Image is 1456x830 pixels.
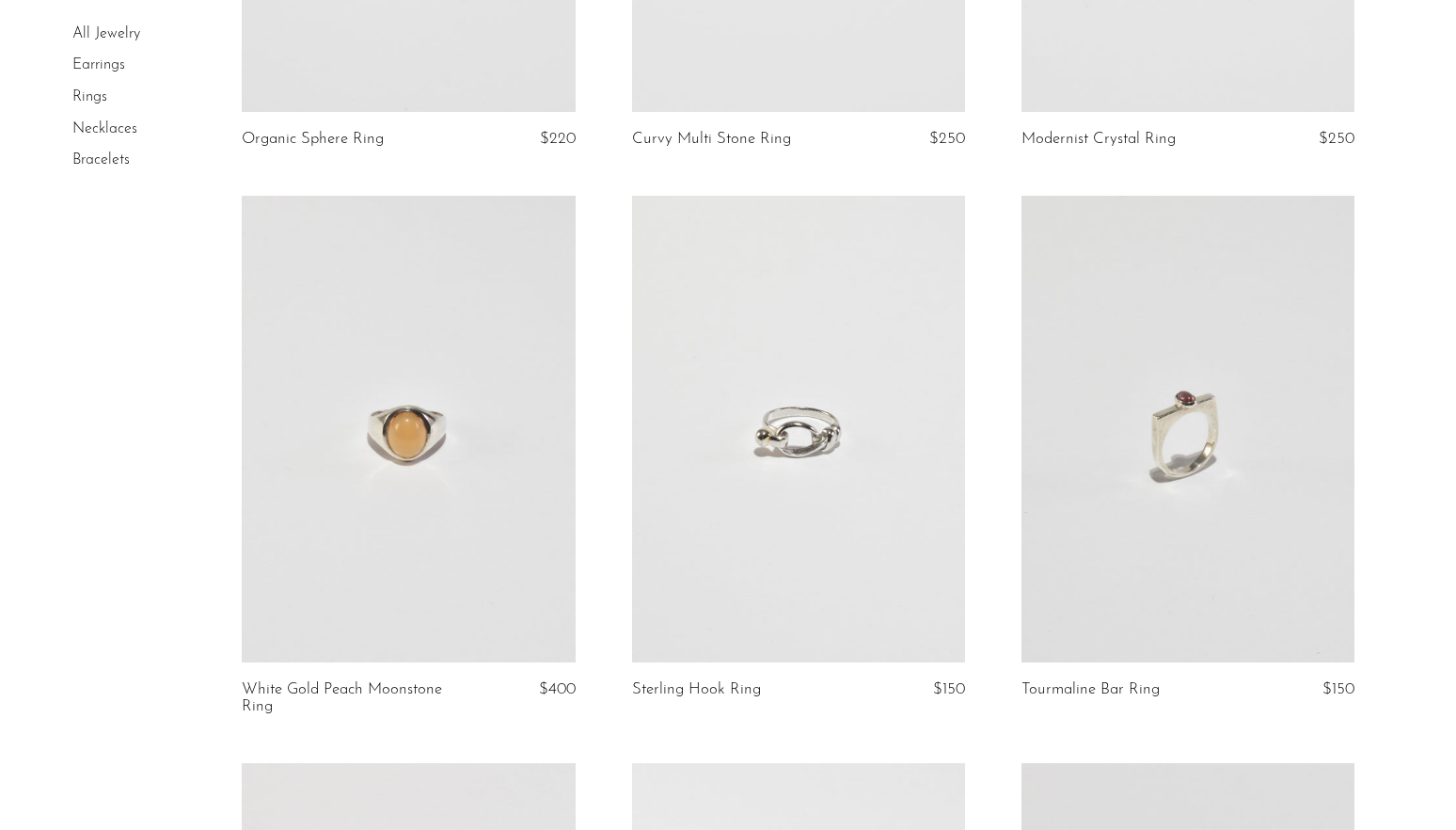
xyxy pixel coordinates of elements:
a: Tourmaline Bar Ring [1021,681,1160,698]
span: $150 [933,681,965,697]
a: White Gold Peach Moonstone Ring [242,681,464,716]
a: Organic Sphere Ring [242,131,384,148]
a: Curvy Multi Stone Ring [632,131,791,148]
a: All Jewelry [72,26,140,41]
a: Bracelets [72,152,130,168]
span: $250 [929,131,965,147]
span: $150 [1322,681,1354,697]
span: $400 [539,681,576,697]
a: Rings [72,89,107,104]
a: Earrings [72,58,125,73]
a: Necklaces [72,121,137,136]
span: $250 [1319,131,1354,147]
a: Sterling Hook Ring [632,681,761,698]
span: $220 [540,131,576,147]
a: Modernist Crystal Ring [1021,131,1176,148]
